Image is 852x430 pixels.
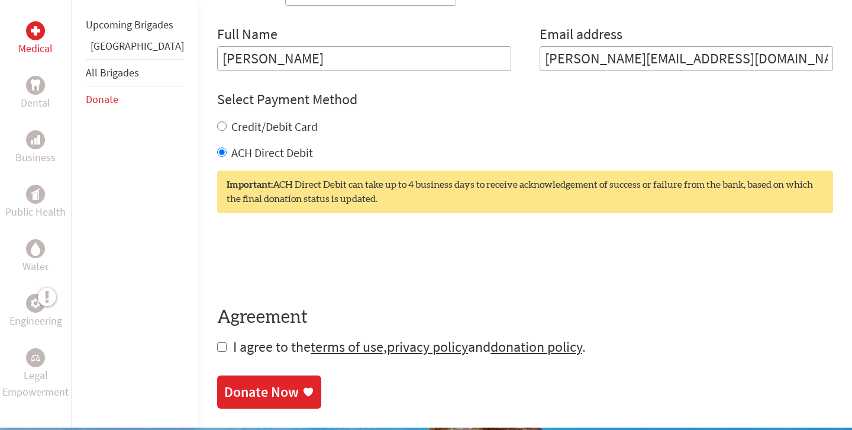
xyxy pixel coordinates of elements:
[9,313,62,329] p: Engineering
[26,185,45,204] div: Public Health
[26,130,45,149] div: Business
[231,145,313,160] label: ACH Direct Debit
[18,40,53,57] p: Medical
[31,354,40,361] img: Legal Empowerment
[5,204,66,220] p: Public Health
[86,38,184,59] li: Belize
[21,95,50,111] p: Dental
[26,76,45,95] div: Dental
[26,294,45,313] div: Engineering
[233,338,586,356] span: I agree to the , and .
[217,376,321,409] a: Donate Now
[22,258,49,275] p: Water
[227,180,273,190] strong: Important:
[217,171,833,213] div: ACH Direct Debit can take up to 4 business days to receive acknowledgement of success or failure ...
[217,46,511,71] input: Enter Full Name
[2,367,69,400] p: Legal Empowerment
[9,294,62,329] a: EngineeringEngineering
[21,76,50,111] a: DentalDental
[217,90,833,109] h4: Select Payment Method
[5,185,66,220] a: Public HealthPublic Health
[26,348,45,367] div: Legal Empowerment
[31,26,40,36] img: Medical
[31,242,40,256] img: Water
[31,188,40,200] img: Public Health
[15,130,56,166] a: BusinessBusiness
[217,237,397,283] iframe: reCAPTCHA
[15,149,56,166] p: Business
[86,59,184,86] li: All Brigades
[2,348,69,400] a: Legal EmpowermentLegal Empowerment
[86,12,184,38] li: Upcoming Brigades
[86,66,139,79] a: All Brigades
[26,21,45,40] div: Medical
[86,18,173,31] a: Upcoming Brigades
[540,46,834,71] input: Your Email
[86,86,184,113] li: Donate
[31,80,40,91] img: Dental
[91,39,184,53] a: [GEOGRAPHIC_DATA]
[217,25,277,46] label: Full Name
[231,119,318,134] label: Credit/Debit Card
[217,307,833,328] h4: Agreement
[31,299,40,308] img: Engineering
[540,25,622,46] label: Email address
[18,21,53,57] a: MedicalMedical
[490,338,582,356] a: donation policy
[224,383,299,402] div: Donate Now
[26,239,45,258] div: Water
[387,338,468,356] a: privacy policy
[311,338,383,356] a: terms of use
[86,92,118,106] a: Donate
[22,239,49,275] a: WaterWater
[31,135,40,145] img: Business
